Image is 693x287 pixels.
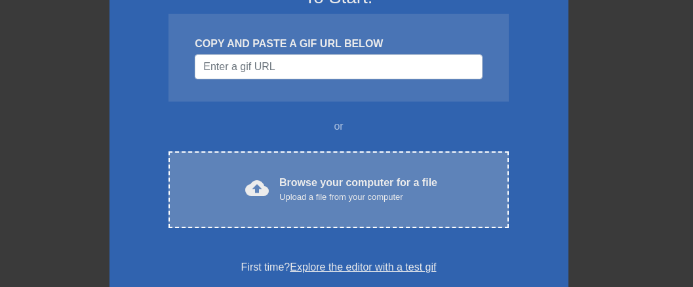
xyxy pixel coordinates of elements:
[144,119,534,134] div: or
[279,191,437,204] div: Upload a file from your computer
[195,54,482,79] input: Username
[279,175,437,204] div: Browse your computer for a file
[245,176,269,200] span: cloud_upload
[127,259,551,275] div: First time?
[195,36,482,52] div: COPY AND PASTE A GIF URL BELOW
[290,261,436,273] a: Explore the editor with a test gif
